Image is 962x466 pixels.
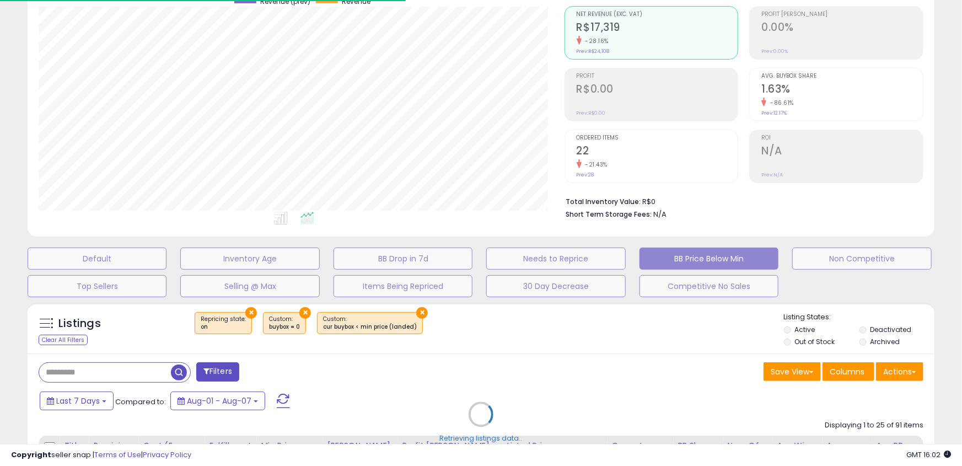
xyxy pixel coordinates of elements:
[566,194,915,207] li: R$0
[761,83,923,98] h2: 1.63%
[761,144,923,159] h2: N/A
[577,135,738,141] span: Ordered Items
[566,210,652,219] b: Short Term Storage Fees:
[180,275,319,297] button: Selling @ Max
[582,160,608,169] small: -21.43%
[180,248,319,270] button: Inventory Age
[761,48,788,55] small: Prev: 0.00%
[28,275,166,297] button: Top Sellers
[761,172,783,178] small: Prev: N/A
[582,37,609,45] small: -28.16%
[566,197,641,206] b: Total Inventory Value:
[639,248,778,270] button: BB Price Below Min
[577,110,606,116] small: Prev: R$0.00
[761,110,787,116] small: Prev: 12.17%
[577,48,610,55] small: Prev: R$24,108
[486,248,625,270] button: Needs to Reprice
[577,73,738,79] span: Profit
[11,450,191,460] div: seller snap | |
[577,12,738,18] span: Net Revenue (Exc. VAT)
[654,209,667,219] span: N/A
[486,275,625,297] button: 30 Day Decrease
[334,248,472,270] button: BB Drop in 7d
[577,144,738,159] h2: 22
[761,21,923,36] h2: 0.00%
[761,73,923,79] span: Avg. Buybox Share
[761,135,923,141] span: ROI
[577,172,594,178] small: Prev: 28
[792,248,931,270] button: Non Competitive
[11,449,51,460] strong: Copyright
[334,275,472,297] button: Items Being Repriced
[577,21,738,36] h2: R$17,319
[639,275,778,297] button: Competitive No Sales
[577,83,738,98] h2: R$0.00
[440,433,523,443] div: Retrieving listings data..
[28,248,166,270] button: Default
[761,12,923,18] span: Profit [PERSON_NAME]
[766,99,794,107] small: -86.61%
